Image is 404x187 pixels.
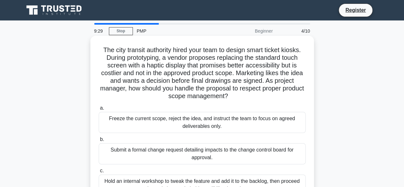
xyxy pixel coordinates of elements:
[100,105,104,111] span: a.
[221,25,277,37] div: Beginner
[100,168,104,173] span: c.
[341,6,370,14] a: Register
[99,143,306,164] div: Submit a formal change request detailing impacts to the change control board for approval.
[98,46,306,100] h5: The city transit authority hired your team to design smart ticket kiosks. During prototyping, a v...
[277,25,314,37] div: 4/10
[109,27,133,35] a: Stop
[100,136,104,142] span: b.
[133,25,221,37] div: PMP
[90,25,109,37] div: 9:29
[99,112,306,133] div: Freeze the current scope, reject the idea, and instruct the team to focus on agreed deliverables ...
